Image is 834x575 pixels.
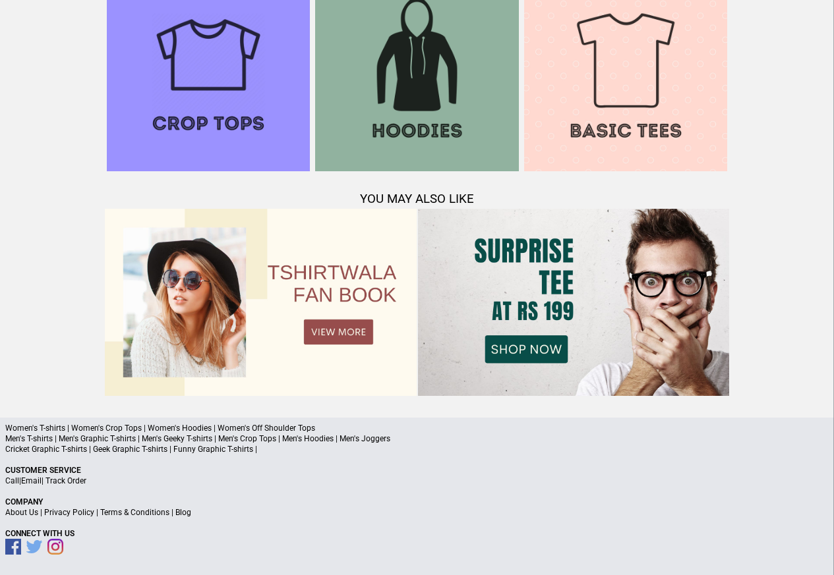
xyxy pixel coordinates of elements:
[5,465,829,476] p: Customer Service
[5,508,38,517] a: About Us
[360,192,474,206] span: YOU MAY ALSO LIKE
[5,528,829,539] p: Connect With Us
[21,476,42,485] a: Email
[5,423,829,433] p: Women's T-shirts | Women's Crop Tops | Women's Hoodies | Women's Off Shoulder Tops
[5,433,829,444] p: Men's T-shirts | Men's Graphic T-shirts | Men's Geeky T-shirts | Men's Crop Tops | Men's Hoodies ...
[5,444,829,454] p: Cricket Graphic T-shirts | Geek Graphic T-shirts | Funny Graphic T-shirts |
[100,508,169,517] a: Terms & Conditions
[5,507,829,518] p: | | |
[45,476,86,485] a: Track Order
[175,508,191,517] a: Blog
[5,476,19,485] a: Call
[44,508,94,517] a: Privacy Policy
[5,497,829,507] p: Company
[5,476,829,486] p: | |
